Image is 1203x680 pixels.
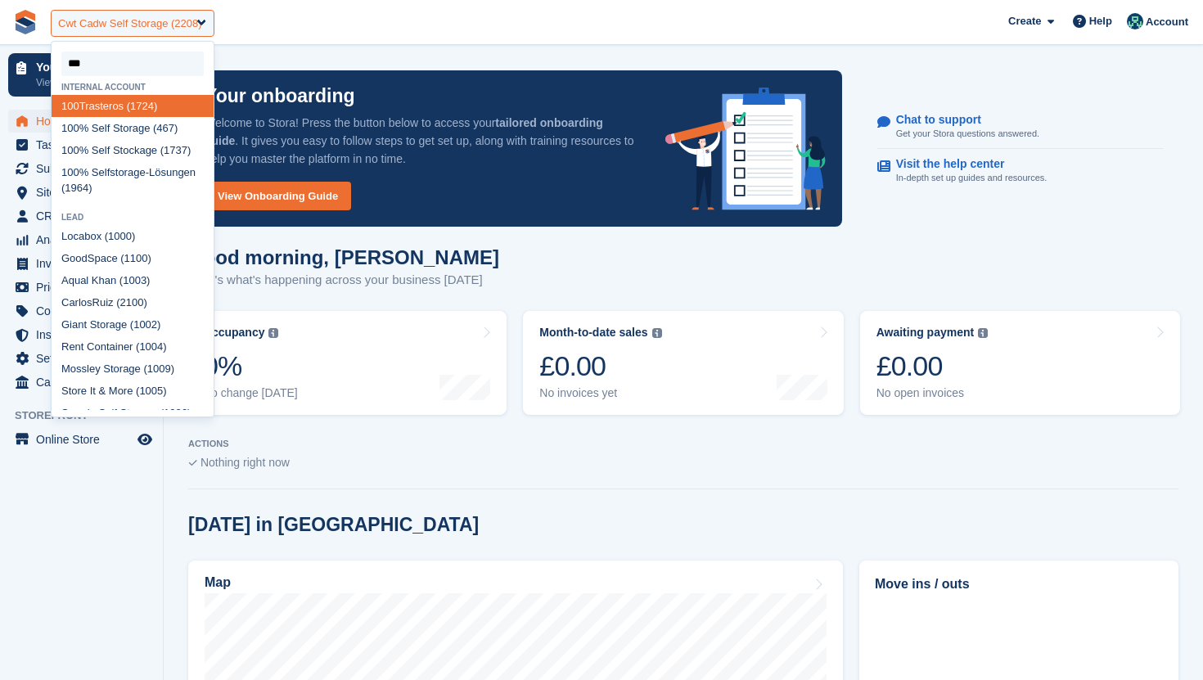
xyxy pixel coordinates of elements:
span: Storefront [15,408,163,424]
span: 100 [147,363,165,375]
a: menu [8,110,155,133]
div: Store It & More ( 5) [52,380,214,402]
span: Account [1146,14,1188,30]
p: In-depth set up guides and resources. [896,171,1048,185]
span: Analytics [36,228,134,251]
div: Locabox ( 0) [52,225,214,247]
div: No change [DATE] [203,386,298,400]
span: 100 [61,122,79,134]
h1: Good morning, [PERSON_NAME] [188,246,499,268]
span: 100 [61,166,79,178]
span: 100 [108,230,126,242]
span: Subscriptions [36,157,134,180]
h2: Move ins / outs [875,574,1163,594]
a: menu [8,276,155,299]
a: Month-to-date sales £0.00 No invoices yet [523,311,843,415]
div: No open invoices [876,386,989,400]
div: GoodSpace (1 ) [52,247,214,269]
div: Aqual Khan ( 3) [52,269,214,291]
img: icon-info-grey-7440780725fd019a000dd9b08b2336e03edf1995a4989e88bcd33f0948082b44.svg [978,328,988,338]
a: menu [8,252,155,275]
p: Your onboarding [205,87,355,106]
p: ACTIONS [188,439,1178,449]
img: icon-info-grey-7440780725fd019a000dd9b08b2336e03edf1995a4989e88bcd33f0948082b44.svg [652,328,662,338]
p: Here's what's happening across your business [DATE] [188,271,499,290]
div: Giant Storage ( 2) [52,313,214,335]
span: 100 [139,385,157,397]
a: menu [8,181,155,204]
a: Visit the help center In-depth set up guides and resources. [877,149,1163,193]
div: Cwt Cadw Self Storage (2208) [58,16,202,32]
h2: [DATE] in [GEOGRAPHIC_DATA] [188,514,479,536]
a: menu [8,299,155,322]
span: 100 [133,318,151,331]
p: Welcome to Stora! Press the button below to access your . It gives you easy to follow steps to ge... [205,114,639,168]
img: onboarding-info-6c161a55d2c0e0a8cae90662b2fe09162a5109e8cc188191df67fb4f79e88e88.svg [665,88,826,210]
span: 100 [123,274,141,286]
span: 100 [61,144,79,156]
h2: Map [205,575,231,590]
a: menu [8,347,155,370]
div: Lead [52,213,214,222]
p: View next steps [36,75,133,90]
a: Awaiting payment £0.00 No open invoices [860,311,1180,415]
div: Occupancy [203,326,264,340]
p: Your onboarding [36,61,133,73]
a: menu [8,371,155,394]
div: Rent Container ( 4) [52,335,214,358]
p: Get your Stora questions answered. [896,127,1039,141]
div: % Self Storage (467) [52,117,214,139]
span: CRM [36,205,134,227]
a: Preview store [135,430,155,449]
p: Visit the help center [896,157,1034,171]
div: % Self Stockage (1737) [52,139,214,161]
div: Mossley Storage ( 9) [52,358,214,380]
span: Home [36,110,134,133]
a: menu [8,323,155,346]
span: Sites [36,181,134,204]
span: Help [1089,13,1112,29]
span: Coupons [36,299,134,322]
a: menu [8,157,155,180]
a: menu [8,205,155,227]
span: Online Store [36,428,134,451]
img: Jennifer Ofodile [1127,13,1143,29]
a: View Onboarding Guide [205,182,351,210]
span: 100 [126,296,144,308]
img: stora-icon-8386f47178a22dfd0bd8f6a31ec36ba5ce8667c1dd55bd0f319d3a0aa187defe.svg [13,10,38,34]
div: Awaiting payment [876,326,975,340]
span: 100 [139,340,157,353]
img: blank_slate_check_icon-ba018cac091ee9be17c0a81a6c232d5eb81de652e7a59be601be346b1b6ddf79.svg [188,460,197,466]
span: 100 [164,407,182,419]
div: Sperrin Self Storage ( 6) [52,402,214,424]
img: icon-info-grey-7440780725fd019a000dd9b08b2336e03edf1995a4989e88bcd33f0948082b44.svg [268,328,278,338]
span: Pricing [36,276,134,299]
span: Invoices [36,252,134,275]
div: CarlosRuiz (2 ) [52,291,214,313]
span: Settings [36,347,134,370]
div: Month-to-date sales [539,326,647,340]
div: £0.00 [876,349,989,383]
a: menu [8,133,155,156]
div: Internal account [52,83,214,92]
span: Insurance [36,323,134,346]
a: menu [8,228,155,251]
a: Occupancy 0% No change [DATE] [187,311,507,415]
div: No invoices yet [539,386,661,400]
span: Create [1008,13,1041,29]
a: Chat to support Get your Stora questions answered. [877,105,1163,150]
div: 0% [203,349,298,383]
span: Nothing right now [200,456,290,469]
a: menu [8,428,155,451]
a: Your onboarding View next steps [8,53,155,97]
div: % Selfstorage-Lösungen (1964) [52,161,214,200]
div: Trasteros (1724) [52,95,214,117]
span: 100 [130,252,148,264]
span: 100 [61,100,79,112]
p: Chat to support [896,113,1026,127]
div: £0.00 [539,349,661,383]
span: Tasks [36,133,134,156]
span: Capital [36,371,134,394]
